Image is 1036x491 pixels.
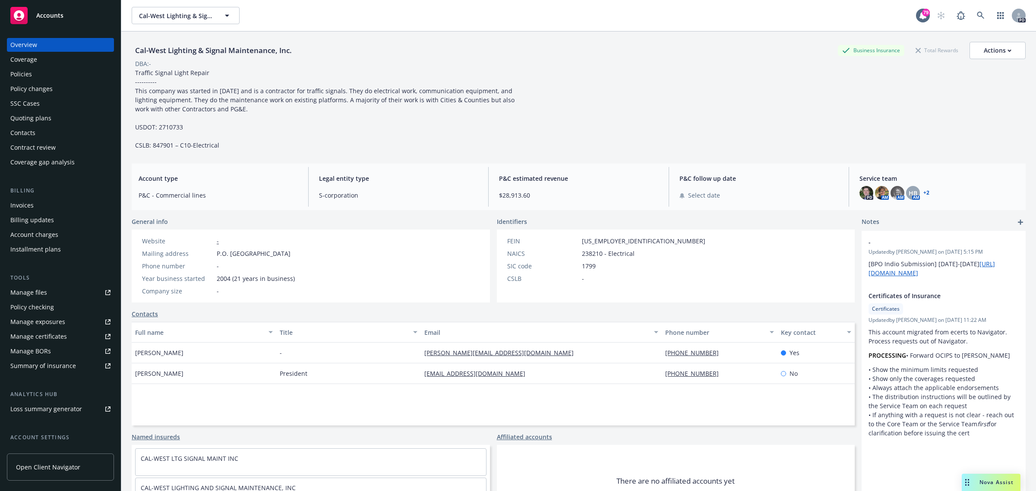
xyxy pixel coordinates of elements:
div: Full name [135,328,263,337]
a: Affiliated accounts [497,432,552,441]
span: President [280,369,307,378]
a: [PHONE_NUMBER] [665,369,726,378]
div: Billing updates [10,213,54,227]
span: - [217,261,219,271]
div: Manage BORs [10,344,51,358]
a: Invoices [7,198,114,212]
button: Phone number [662,322,777,343]
div: Actions [984,42,1011,59]
a: Manage certificates [7,330,114,343]
span: P&C follow up date [679,174,839,183]
div: -Updatedby [PERSON_NAME] on [DATE] 5:15 PM[BPO Indio Submission] [DATE]-[DATE][URL][DOMAIN_NAME] [862,231,1026,284]
span: - [217,286,219,296]
div: Manage exposures [10,315,65,329]
p: • Forward OCIPS to [PERSON_NAME] [869,351,1019,360]
a: Overview [7,38,114,52]
a: Policy checking [7,300,114,314]
span: 238210 - Electrical [582,249,635,258]
span: Account type [139,174,298,183]
div: Installment plans [10,242,61,256]
span: Manage exposures [7,315,114,329]
span: Cal-West Lighting & Signal Maintenance, Inc. [139,11,214,20]
div: Drag to move [962,474,973,491]
button: Cal-West Lighting & Signal Maintenance, Inc. [132,7,240,24]
div: Year business started [142,274,213,283]
div: Account charges [10,228,58,242]
div: Loss summary generator [10,402,82,416]
a: Quoting plans [7,111,114,125]
div: Title [280,328,408,337]
a: Manage BORs [7,344,114,358]
span: Notes [862,217,879,227]
a: Service team [7,445,114,459]
span: [US_EMPLOYER_IDENTIFICATION_NUMBER] [582,236,705,245]
div: Policy changes [10,82,53,96]
div: Tools [7,274,114,282]
a: Start snowing [932,7,950,24]
a: [PHONE_NUMBER] [665,349,726,357]
div: Email [424,328,649,337]
div: Policies [10,67,32,81]
div: CSLB [507,274,578,283]
a: Report a Bug [952,7,970,24]
strong: PROCESSING [869,351,906,359]
span: S-corporation [319,191,478,200]
span: 2004 (21 years in business) [217,274,295,283]
p: [BPO Indio Submission] [DATE]-[DATE] [869,259,1019,277]
button: Email [421,322,662,343]
span: Accounts [36,12,63,19]
a: Named insureds [132,432,180,441]
a: Summary of insurance [7,359,114,373]
button: Title [276,322,421,343]
div: Company size [142,286,213,296]
span: HB [909,189,917,198]
p: • Show the minimum limits requested • Show only the coverages requested • Always attach the appli... [869,365,1019,437]
span: Nova Assist [979,478,1014,486]
div: SSC Cases [10,97,40,110]
a: Coverage gap analysis [7,155,114,169]
div: Quoting plans [10,111,51,125]
div: Cal-West Lighting & Signal Maintenance, Inc. [132,45,295,56]
div: Key contact [781,328,842,337]
div: Manage files [10,286,47,299]
div: Coverage [10,53,37,66]
div: SIC code [507,261,578,271]
a: [PERSON_NAME][EMAIL_ADDRESS][DOMAIN_NAME] [424,349,581,357]
span: Certificates [872,305,900,313]
a: Manage files [7,286,114,299]
a: - [217,237,219,245]
div: FEIN [507,236,578,245]
img: photo [875,186,889,200]
div: Phone number [665,328,764,337]
a: Account charges [7,228,114,242]
a: Contract review [7,141,114,154]
div: Phone number [142,261,213,271]
div: Certificates of InsuranceCertificatesUpdatedby [PERSON_NAME] on [DATE] 11:22 AMThis account migra... [862,284,1026,444]
span: Legal entity type [319,174,478,183]
div: Overview [10,38,37,52]
span: Yes [790,348,799,357]
span: Select date [688,191,720,200]
span: P&C estimated revenue [499,174,658,183]
span: Updated by [PERSON_NAME] on [DATE] 11:22 AM [869,316,1019,324]
span: There are no affiliated accounts yet [616,476,735,486]
button: Actions [970,42,1026,59]
div: Account settings [7,433,114,442]
span: Traffic Signal Light Repair ---------- This company was started in [DATE] and is a contractor for... [135,69,516,149]
div: Billing [7,186,114,195]
span: $28,913.60 [499,191,658,200]
a: Policies [7,67,114,81]
a: Search [972,7,989,24]
a: Billing updates [7,213,114,227]
span: General info [132,217,168,226]
span: Updated by [PERSON_NAME] on [DATE] 5:15 PM [869,248,1019,256]
a: Installment plans [7,242,114,256]
a: [EMAIL_ADDRESS][DOMAIN_NAME] [424,369,532,378]
a: Switch app [992,7,1009,24]
div: Analytics hub [7,390,114,399]
a: add [1015,217,1026,227]
span: [PERSON_NAME] [135,369,183,378]
span: P&C - Commercial lines [139,191,298,200]
a: +2 [923,190,929,195]
em: first [977,420,989,428]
